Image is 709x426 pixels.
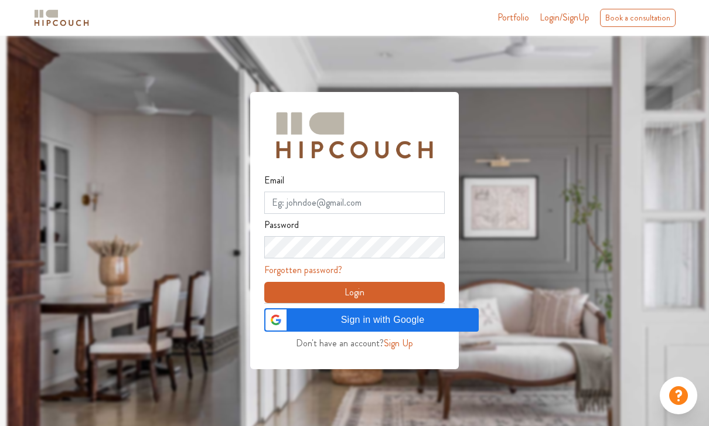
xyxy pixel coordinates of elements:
[296,336,384,350] span: Don't have an account?
[600,9,676,27] div: Book a consultation
[264,308,479,332] div: Sign in with Google
[264,282,445,303] button: Login
[32,8,91,28] img: logo-horizontal.svg
[264,214,299,236] label: Password
[270,106,439,165] img: Hipcouch Logo
[294,313,472,327] span: Sign in with Google
[32,5,91,31] span: logo-horizontal.svg
[264,263,342,277] a: Forgotten password?
[497,11,529,25] a: Portfolio
[384,336,413,350] span: Sign Up
[264,169,284,192] label: Email
[264,192,445,214] input: Eg: johndoe@gmail.com
[540,11,589,24] span: Login/SignUp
